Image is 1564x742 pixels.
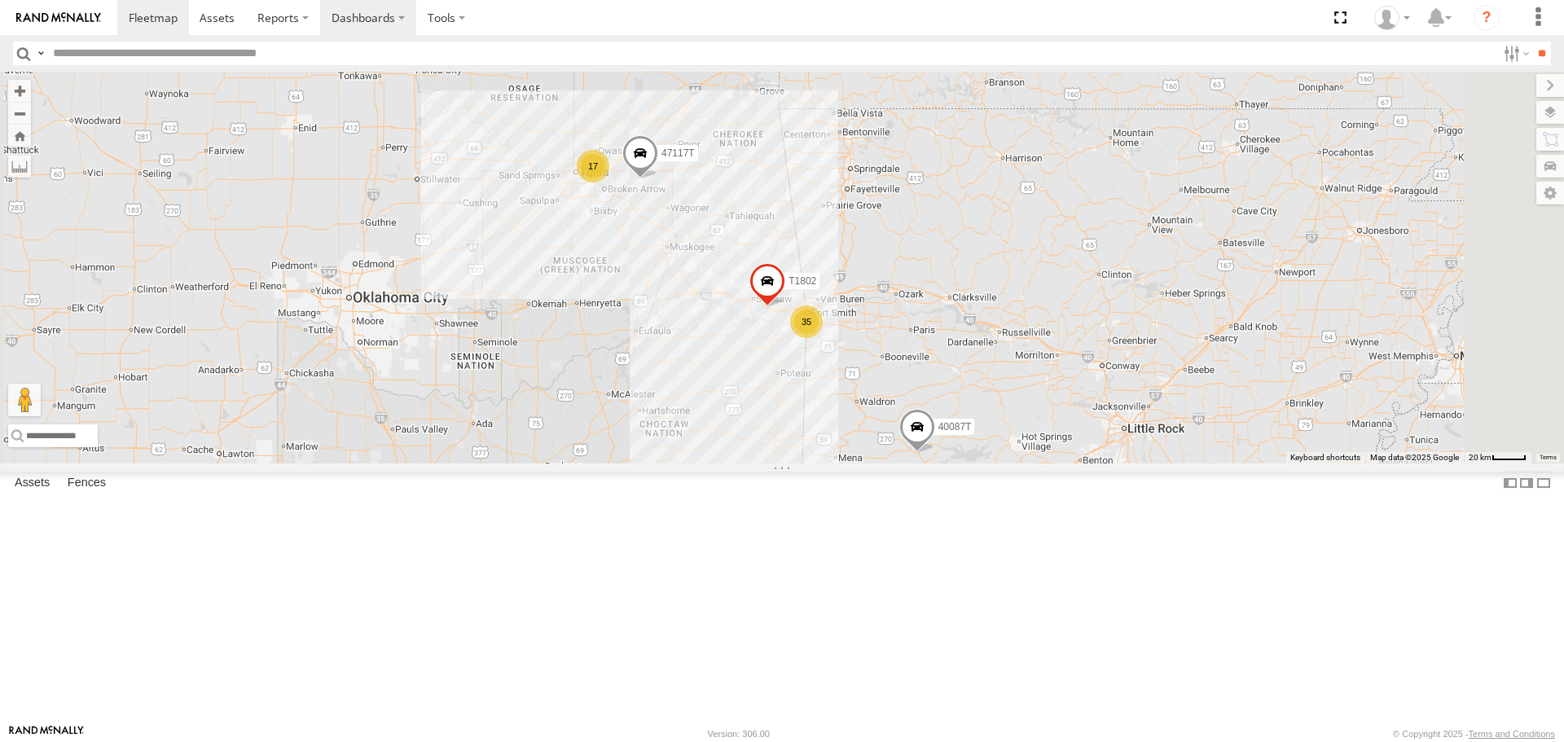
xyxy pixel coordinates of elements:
[1469,729,1555,739] a: Terms and Conditions
[1535,472,1552,495] label: Hide Summary Table
[661,148,695,160] span: 47117T
[8,384,41,416] button: Drag Pegman onto the map to open Street View
[8,102,31,125] button: Zoom out
[59,472,114,495] label: Fences
[8,80,31,102] button: Zoom in
[789,275,816,287] span: T1802
[1469,453,1492,462] span: 20 km
[790,305,823,338] div: 35
[1393,729,1555,739] div: © Copyright 2025 -
[938,422,972,433] span: 40087T
[1536,182,1564,204] label: Map Settings
[577,150,609,182] div: 17
[1540,454,1557,460] a: Terms (opens in new tab)
[9,726,84,742] a: Visit our Website
[708,729,770,739] div: Version: 306.00
[34,42,47,65] label: Search Query
[16,12,101,24] img: rand-logo.svg
[8,155,31,178] label: Measure
[8,125,31,147] button: Zoom Home
[1518,472,1535,495] label: Dock Summary Table to the Right
[1502,472,1518,495] label: Dock Summary Table to the Left
[1474,5,1500,31] i: ?
[1370,453,1459,462] span: Map data ©2025 Google
[1464,452,1531,463] button: Map Scale: 20 km per 39 pixels
[1290,452,1360,463] button: Keyboard shortcuts
[7,472,58,495] label: Assets
[1368,6,1416,30] div: Dwight Wallace
[1497,42,1532,65] label: Search Filter Options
